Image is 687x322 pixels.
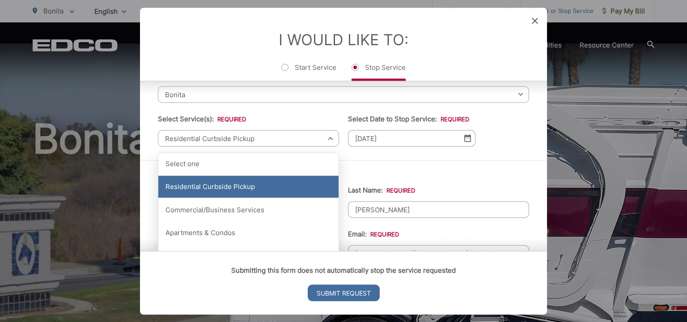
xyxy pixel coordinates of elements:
div: Select one [158,153,339,175]
label: Select Service(s): [158,115,246,123]
label: Email: [348,230,399,238]
label: Last Name: [348,186,415,194]
label: I Would Like To: [279,30,408,48]
input: Submit Request [308,284,380,301]
label: Select Date to Stop Service: [348,115,469,123]
div: Commercial/Business Services [158,198,339,221]
div: Apartments & Condos [158,222,339,244]
span: Residential Curbside Pickup [158,130,339,146]
div: Residential Curbside Pickup [158,176,339,198]
input: Select date [348,130,475,146]
div: Temporary Dumpster Service [158,245,339,267]
label: Start Service [281,63,336,81]
label: Stop Service [352,63,406,81]
img: Select date [464,134,471,142]
span: Bonita [158,86,529,103]
strong: Submitting this form does not automatically stop the service requested [231,266,456,274]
